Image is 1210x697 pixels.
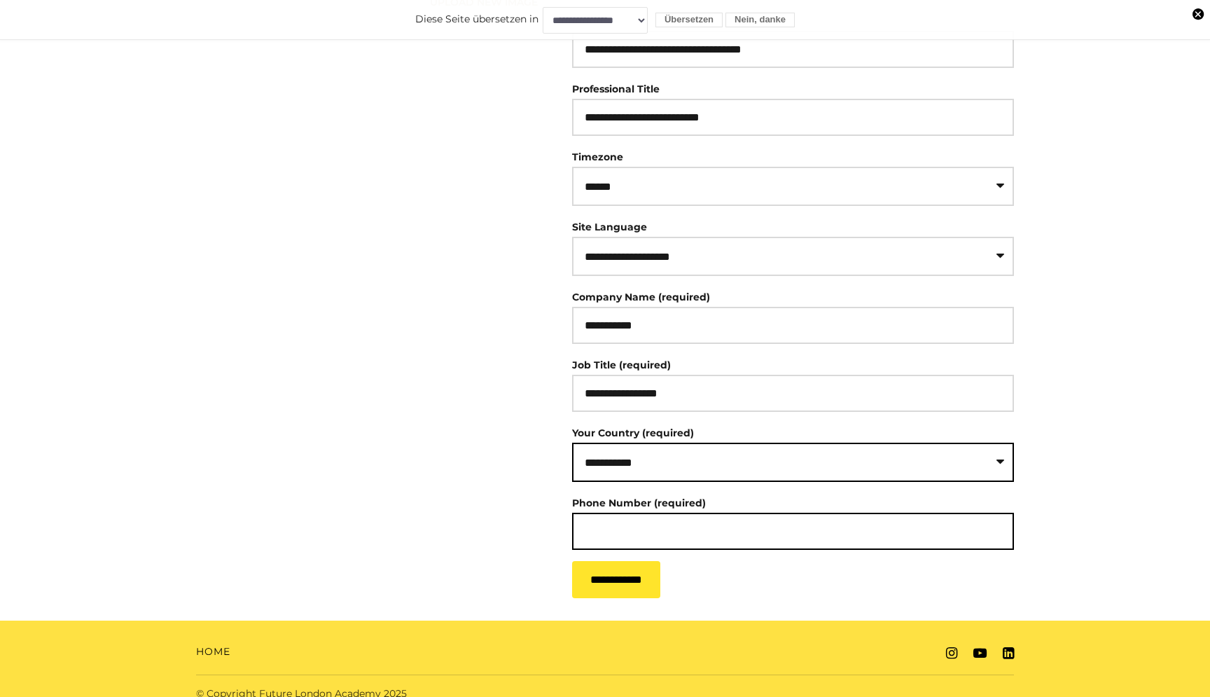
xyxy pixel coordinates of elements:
label: Phone Number (required) [572,493,706,513]
label: Timezone [572,151,623,163]
label: Professional Title [572,79,660,99]
label: Your Country (required) [572,427,694,439]
label: Company Name (required) [572,287,710,307]
form: Diese Seite übersetzen in [14,6,1196,33]
button: Übersetzen [655,13,723,27]
label: Job Title (required) [572,355,671,375]
label: Site Language [572,221,647,233]
button: Nein, danke [725,13,795,27]
a: Home [196,644,230,659]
